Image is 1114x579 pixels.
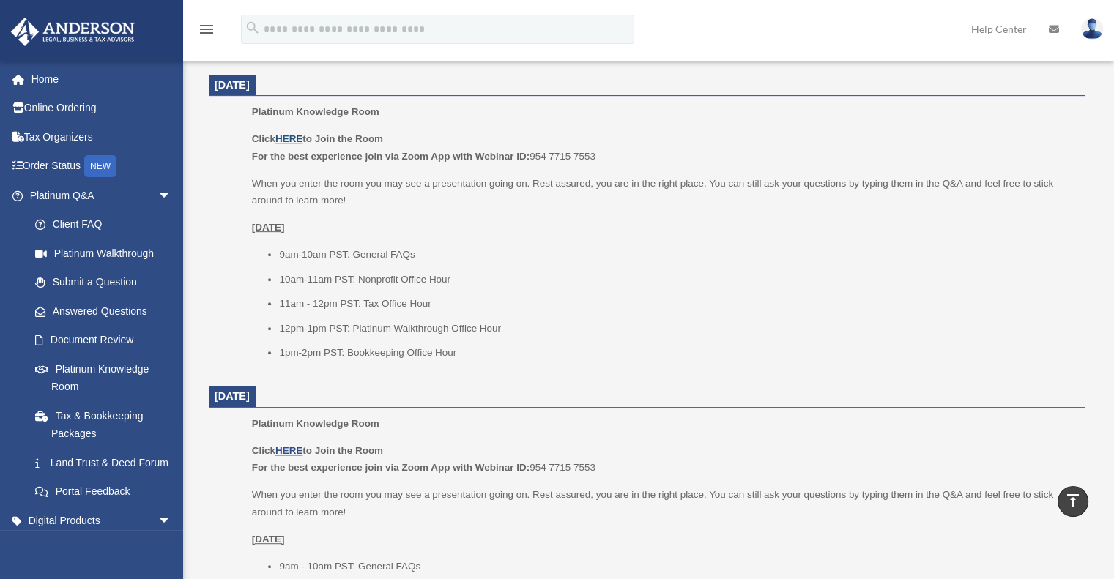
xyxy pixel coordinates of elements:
[252,442,1074,477] p: 954 7715 7553
[279,320,1074,337] li: 12pm-1pm PST: Platinum Walkthrough Office Hour
[279,246,1074,264] li: 9am-10am PST: General FAQs
[252,462,530,473] b: For the best experience join via Zoom App with Webinar ID:
[21,296,194,326] a: Answered Questions
[252,106,379,117] span: Platinum Knowledge Room
[279,558,1074,575] li: 9am - 10am PST: General FAQs
[1058,486,1088,517] a: vertical_align_top
[10,152,194,182] a: Order StatusNEW
[157,506,187,536] span: arrow_drop_down
[252,445,383,456] b: Click to Join the Room
[21,401,194,448] a: Tax & Bookkeeping Packages
[21,326,194,355] a: Document Review
[21,448,194,477] a: Land Trust & Deed Forum
[279,344,1074,362] li: 1pm-2pm PST: Bookkeeping Office Hour
[279,271,1074,288] li: 10am-11am PST: Nonprofit Office Hour
[245,20,261,36] i: search
[84,155,116,177] div: NEW
[10,94,194,123] a: Online Ordering
[252,418,379,429] span: Platinum Knowledge Room
[10,122,194,152] a: Tax Organizers
[198,26,215,38] a: menu
[215,79,250,91] span: [DATE]
[252,130,1074,165] p: 954 7715 7553
[252,133,383,144] b: Click to Join the Room
[21,210,194,239] a: Client FAQ
[10,506,194,535] a: Digital Productsarrow_drop_down
[21,268,194,297] a: Submit a Question
[275,445,302,456] a: HERE
[10,64,194,94] a: Home
[10,181,194,210] a: Platinum Q&Aarrow_drop_down
[7,18,139,46] img: Anderson Advisors Platinum Portal
[252,151,530,162] b: For the best experience join via Zoom App with Webinar ID:
[252,534,285,545] u: [DATE]
[1064,492,1082,509] i: vertical_align_top
[21,354,187,401] a: Platinum Knowledge Room
[21,477,194,507] a: Portal Feedback
[279,295,1074,313] li: 11am - 12pm PST: Tax Office Hour
[275,133,302,144] a: HERE
[252,486,1074,520] p: When you enter the room you may see a presentation going on. Rest assured, you are in the right p...
[252,222,285,233] u: [DATE]
[21,239,194,268] a: Platinum Walkthrough
[198,20,215,38] i: menu
[1081,18,1103,40] img: User Pic
[157,181,187,211] span: arrow_drop_down
[252,175,1074,209] p: When you enter the room you may see a presentation going on. Rest assured, you are in the right p...
[215,390,250,402] span: [DATE]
